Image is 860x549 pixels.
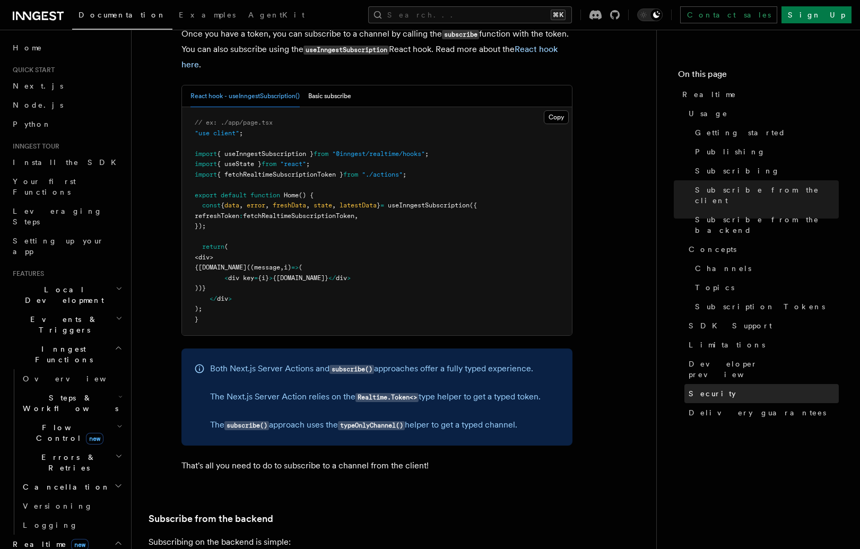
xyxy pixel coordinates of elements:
[689,320,772,331] span: SDK Support
[23,374,132,383] span: Overview
[332,202,336,209] span: ,
[149,511,273,526] a: Subscribe from the backend
[308,85,351,107] button: Basic subscribe
[442,30,479,39] code: subscribe
[689,407,826,418] span: Delivery guarantees
[314,150,328,158] span: from
[691,161,839,180] a: Subscribing
[19,388,125,418] button: Steps & Workflows
[695,263,751,274] span: Channels
[250,191,280,199] span: function
[682,89,736,100] span: Realtime
[202,202,221,209] span: const
[8,344,115,365] span: Inngest Functions
[684,384,839,403] a: Security
[217,160,262,168] span: { useState }
[195,150,217,158] span: import
[684,403,839,422] a: Delivery guarantees
[210,295,217,302] span: </
[684,240,839,259] a: Concepts
[19,393,118,414] span: Steps & Workflows
[19,418,125,448] button: Flow Controlnew
[680,6,777,23] a: Contact sales
[79,11,166,19] span: Documentation
[362,171,403,178] span: "./actions"
[198,254,210,261] span: div
[224,243,228,250] span: (
[19,477,125,496] button: Cancellation
[13,42,42,53] span: Home
[695,214,839,236] span: Subscribe from the backend
[273,202,306,209] span: freshData
[239,212,243,220] span: :
[8,284,116,306] span: Local Development
[8,153,125,172] a: Install the SDK
[637,8,663,21] button: Toggle dark mode
[691,278,839,297] a: Topics
[343,171,358,178] span: from
[195,284,206,292] span: ))}
[678,68,839,85] h4: On this page
[13,207,102,226] span: Leveraging Steps
[332,150,425,158] span: "@inngest/realtime/hooks"
[179,11,236,19] span: Examples
[338,421,405,430] code: typeOnlyChannel()
[195,171,217,178] span: import
[254,274,258,282] span: =
[210,361,541,377] p: Both Next.js Server Actions and approaches offer a fully typed experience.
[195,129,239,137] span: "use client"
[243,212,354,220] span: fetchRealtimeSubscriptionToken
[217,150,314,158] span: { useInngestSubscription }
[695,301,825,312] span: Subscription Tokens
[19,448,125,477] button: Errors & Retries
[8,76,125,95] a: Next.js
[689,339,765,350] span: Limitations
[86,433,103,445] span: new
[299,264,302,271] span: (
[380,202,384,209] span: =
[284,264,291,271] span: i)
[355,393,419,402] code: Realtime.Token<>
[8,231,125,261] a: Setting up your app
[217,171,343,178] span: { fetchRealtimeSubscriptionToken }
[19,516,125,535] a: Logging
[306,160,310,168] span: ;
[691,210,839,240] a: Subscribe from the backend
[695,127,786,138] span: Getting started
[195,160,217,168] span: import
[8,95,125,115] a: Node.js
[8,115,125,134] a: Python
[336,274,347,282] span: div
[217,295,228,302] span: div
[544,110,569,124] button: Copy
[195,254,198,261] span: <
[8,310,125,339] button: Events & Triggers
[691,259,839,278] a: Channels
[19,482,110,492] span: Cancellation
[8,369,125,535] div: Inngest Functions
[314,202,332,209] span: state
[242,3,311,29] a: AgentKit
[190,85,300,107] button: React hook - useInngestSubscription()
[684,104,839,123] a: Usage
[691,123,839,142] a: Getting started
[224,202,239,209] span: data
[247,202,265,209] span: error
[273,274,328,282] span: {[DOMAIN_NAME]}
[19,496,125,516] a: Versioning
[19,452,115,473] span: Errors & Retries
[691,142,839,161] a: Publishing
[262,160,276,168] span: from
[210,389,541,405] p: The Next.js Server Action relies on the type helper to get a typed token.
[8,172,125,202] a: Your first Functions
[224,421,269,430] code: subscribe()
[8,339,125,369] button: Inngest Functions
[329,365,374,374] code: subscribe()
[195,305,202,312] span: );
[195,119,273,126] span: // ex: ./app/page.tsx
[291,264,299,271] span: =>
[8,280,125,310] button: Local Development
[258,274,269,282] span: {i}
[689,359,839,380] span: Developer preview
[347,274,351,282] span: >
